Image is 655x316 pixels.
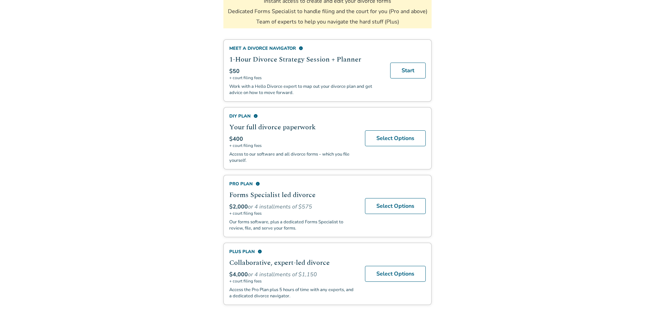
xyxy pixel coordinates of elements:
[256,182,260,186] span: info
[258,249,262,254] span: info
[229,219,357,231] p: Our forms software, plus a dedicated Forms Specialist to review, file, and serve your forms.
[229,258,357,268] h2: Collaborative, expert-led divorce
[299,46,303,50] span: info
[620,283,655,316] iframe: Chat Widget
[229,135,243,143] span: $400
[229,271,248,278] span: $4,000
[229,113,357,119] div: DIY Plan
[365,198,426,214] a: Select Options
[229,75,382,81] span: + court filing fees
[229,190,357,200] h2: Forms Specialist led divorce
[229,278,357,284] span: + court filing fees
[390,63,426,78] a: Start
[365,130,426,146] a: Select Options
[229,181,357,187] div: Pro Plan
[229,45,382,52] div: Meet a divorce navigator
[229,211,357,216] span: + court filing fees
[229,203,357,211] div: or 4 installments of $575
[229,122,357,132] h2: Your full divorce paperwork
[229,83,382,96] p: Work with a Hello Divorce expert to map out your divorce plan and get advice on how to move forward.
[229,203,248,211] span: $2,000
[229,287,357,299] p: Access the Pro Plan plus 5 hours of time with any experts, and a dedicated divorce navigator.
[229,143,357,148] span: + court filing fees
[253,114,258,118] span: info
[229,271,357,278] div: or 4 installments of $1,150
[229,67,240,75] span: $50
[229,151,357,164] p: Access to our software and all divorce forms - which you file yourself.
[228,8,427,15] li: Dedicated Forms Specialist to handle filing and the court for you (Pro and above)
[229,54,382,65] h2: 1-Hour Divorce Strategy Session + Planner
[256,18,399,26] li: Team of experts to help you navigate the hard stuff (Plus)
[229,249,357,255] div: Plus Plan
[365,266,426,282] a: Select Options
